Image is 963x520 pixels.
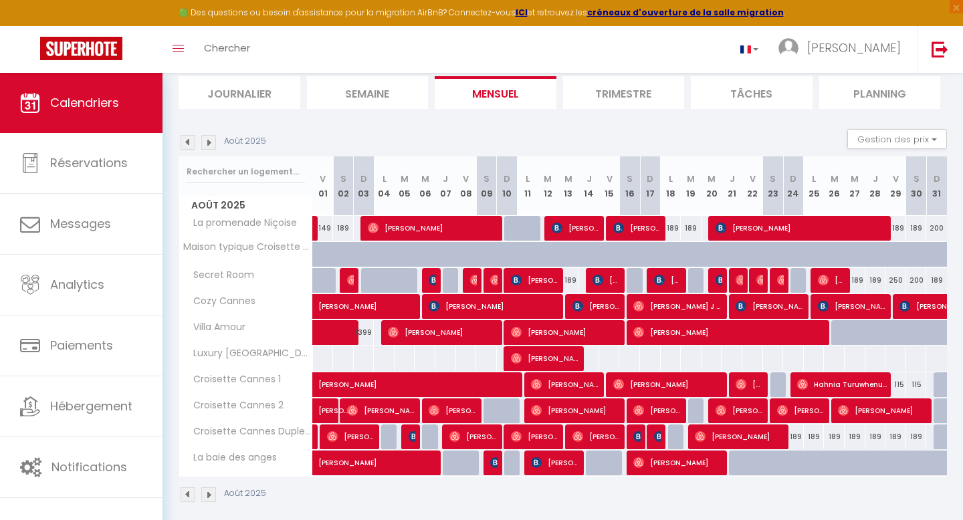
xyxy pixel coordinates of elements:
[497,156,518,216] th: 10
[340,172,346,185] abbr: S
[401,172,409,185] abbr: M
[435,76,556,109] li: Mensuel
[633,293,723,319] span: [PERSON_NAME] J Lutgarde [PERSON_NAME]
[50,276,104,293] span: Analytics
[695,424,784,449] span: [PERSON_NAME]
[783,424,804,449] div: 189
[526,172,530,185] abbr: L
[187,160,305,184] input: Rechercher un logement...
[504,172,510,185] abbr: D
[926,156,947,216] th: 31
[593,267,620,293] span: [PERSON_NAME]
[224,135,266,148] p: Août 2025
[797,372,887,397] span: Hahnia Turuwhenua
[511,267,559,293] span: [PERSON_NAME]
[181,398,287,413] span: Croisette Cannes 2
[181,268,257,283] span: Secret Room
[50,94,119,111] span: Calendriers
[742,156,763,216] th: 22
[885,372,906,397] div: 115
[736,293,805,319] span: [PERSON_NAME]
[640,156,661,216] th: 17
[51,459,127,475] span: Notifications
[531,372,600,397] span: [PERSON_NAME]
[194,26,260,73] a: Chercher
[572,293,621,319] span: [PERSON_NAME]
[633,398,681,423] span: [PERSON_NAME] wants
[307,76,429,109] li: Semaine
[708,172,716,185] abbr: M
[851,172,859,185] abbr: M
[722,156,742,216] th: 21
[777,267,784,293] span: [PERSON_NAME]
[470,267,477,293] span: [MEDICAL_DATA][PERSON_NAME]
[531,450,579,475] span: [PERSON_NAME]
[374,156,395,216] th: 04
[449,424,498,449] span: [PERSON_NAME] Bourbon
[885,156,906,216] th: 29
[818,267,845,293] span: [PERSON_NAME]
[681,156,702,216] th: 19
[347,398,416,423] span: [PERSON_NAME]-Platet
[50,398,132,414] span: Hébergement
[354,156,374,216] th: 03
[819,76,941,109] li: Planning
[906,156,927,216] th: 30
[587,7,784,18] a: créneaux d'ouverture de la salle migration
[435,156,456,216] th: 07
[11,5,51,45] button: Ouvrir le widget de chat LiveChat
[750,172,756,185] abbr: V
[633,450,723,475] span: [PERSON_NAME]
[224,487,266,500] p: Août 2025
[790,172,796,185] abbr: D
[181,216,300,231] span: La promenade Niçoise
[333,156,354,216] th: 02
[661,216,681,241] div: 189
[926,268,947,293] div: 189
[885,424,906,449] div: 189
[429,293,560,319] span: [PERSON_NAME]
[845,424,865,449] div: 189
[812,172,816,185] abbr: L
[818,293,887,319] span: [PERSON_NAME] [PERSON_NAME]
[619,156,640,216] th: 16
[368,215,499,241] span: [PERSON_NAME]
[804,156,825,216] th: 25
[633,319,827,345] span: [PERSON_NAME]
[599,156,620,216] th: 15
[845,268,865,293] div: 189
[181,320,249,335] span: Villa Amour
[669,172,673,185] abbr: L
[490,267,497,293] span: [PERSON_NAME]
[763,156,784,216] th: 23
[847,129,947,149] button: Gestion des prix
[730,172,735,185] abbr: J
[490,450,497,475] span: [PERSON_NAME]
[463,172,469,185] abbr: V
[865,424,886,449] div: 189
[691,76,813,109] li: Tâches
[318,443,503,469] span: [PERSON_NAME]
[318,391,349,416] span: [PERSON_NAME]
[313,156,334,216] th: 01
[613,372,724,397] span: [PERSON_NAME]
[313,450,334,476] a: [PERSON_NAME]
[383,172,387,185] abbr: L
[50,154,128,171] span: Réservations
[204,41,250,55] span: Chercher
[327,424,375,449] span: [PERSON_NAME]
[716,215,888,241] span: [PERSON_NAME]
[736,267,742,293] span: [PERSON_NAME]
[661,156,681,216] th: 18
[517,156,538,216] th: 11
[873,172,878,185] abbr: J
[347,267,354,293] span: [PERSON_NAME]
[736,372,763,397] span: [PERSON_NAME]
[181,372,284,387] span: Croisette Cannes 1
[865,156,886,216] th: 28
[934,172,940,185] abbr: D
[318,365,626,390] span: [PERSON_NAME]
[558,268,579,293] div: 189
[654,267,681,293] span: [MEDICAL_DATA] [MEDICAL_DATA]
